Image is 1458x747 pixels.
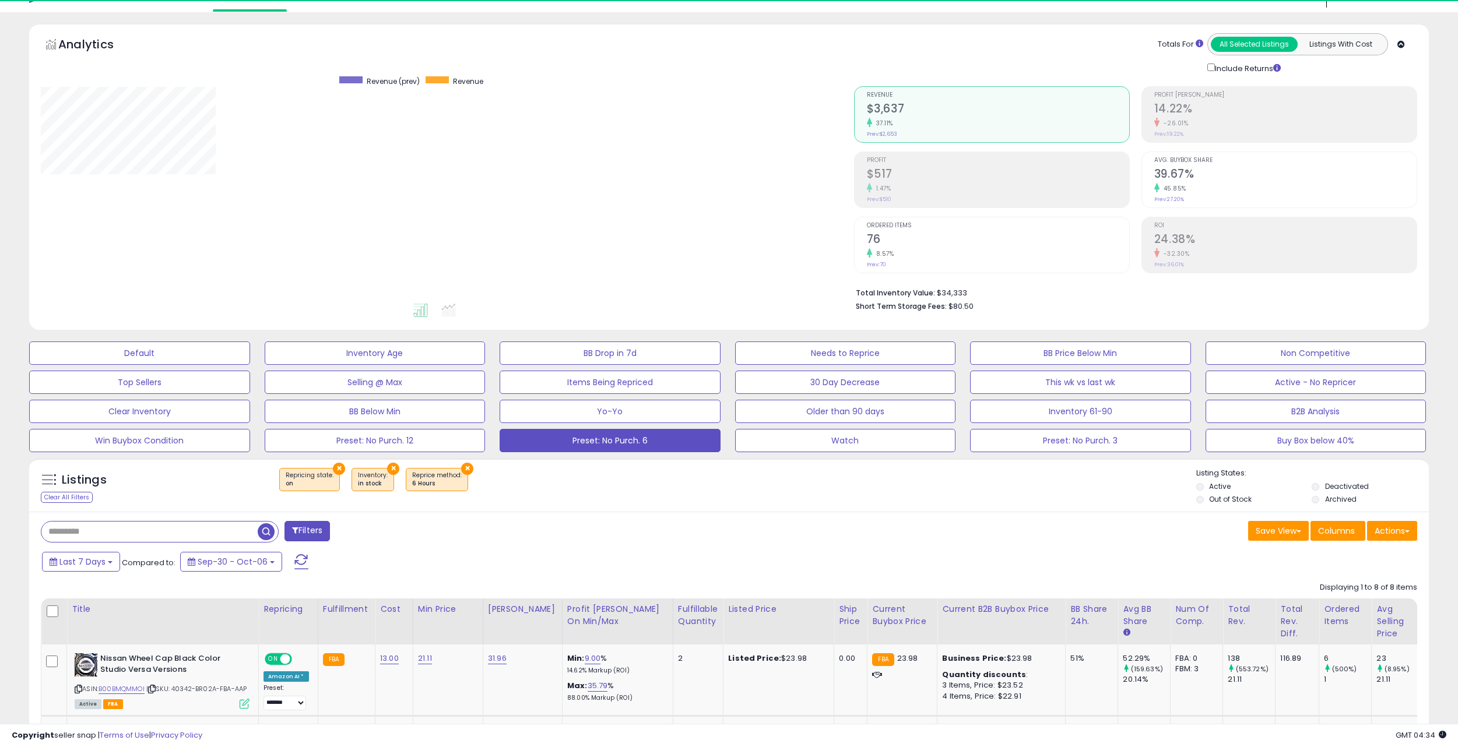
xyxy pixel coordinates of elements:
button: Preset: No Purch. 6 [500,429,721,452]
div: % [567,681,664,702]
button: BB Drop in 7d [500,341,721,365]
div: 23 [1376,653,1424,664]
span: ON [266,654,280,664]
button: Clear Inventory [29,400,250,423]
div: FBA: 0 [1175,653,1214,664]
div: Num of Comp. [1175,603,1218,628]
label: Out of Stock [1209,494,1252,504]
a: 21.11 [418,653,432,664]
div: Profit [PERSON_NAME] on Min/Max [567,603,668,628]
button: Watch [735,429,956,452]
b: Quantity discounts [942,669,1026,680]
span: Sep-30 - Oct-06 [198,556,268,568]
span: OFF [290,654,309,664]
a: 9.00 [585,653,601,664]
button: This wk vs last wk [970,371,1191,394]
div: Listed Price [728,603,829,615]
button: Columns [1311,521,1365,541]
span: Repricing state : [286,471,333,488]
a: 31.96 [488,653,507,664]
h2: $517 [867,167,1129,183]
span: FBA [103,699,123,709]
small: (159.63%) [1131,664,1163,674]
span: Revenue (prev) [367,76,420,86]
div: 21.11 [1228,674,1275,685]
div: Title [72,603,254,615]
small: 8.57% [872,249,894,258]
strong: Copyright [12,730,54,741]
div: Totals For [1158,39,1203,50]
h2: 76 [867,232,1129,248]
button: Older than 90 days [735,400,956,423]
div: Current Buybox Price [872,603,932,628]
div: 2 [678,653,714,664]
h2: $3,637 [867,102,1129,118]
span: Last 7 Days [59,556,106,568]
small: (553.72%) [1236,664,1269,674]
div: seller snap | | [12,730,202,741]
small: Prev: $510 [867,196,891,203]
b: Business Price: [942,653,1006,664]
button: Save View [1248,521,1309,541]
div: 4 Items, Price: $22.91 [942,691,1056,702]
button: Buy Box below 40% [1206,429,1427,452]
div: Include Returns [1199,61,1295,75]
small: FBA [323,653,345,666]
small: -32.30% [1160,249,1190,258]
label: Archived [1325,494,1357,504]
span: Reprice method : [412,471,462,488]
small: Prev: 27.20% [1154,196,1184,203]
div: FBM: 3 [1175,664,1214,674]
div: Total Rev. Diff. [1280,603,1314,640]
span: ROI [1154,223,1417,229]
p: 88.00% Markup (ROI) [567,694,664,702]
button: Active - No Repricer [1206,371,1427,394]
button: Last 7 Days [42,552,120,572]
div: Min Price [418,603,478,615]
div: Avg BB Share [1123,603,1165,628]
div: 0.00 [839,653,858,664]
label: Deactivated [1325,481,1369,491]
small: Avg BB Share. [1123,628,1130,638]
div: [PERSON_NAME] [488,603,557,615]
div: Ordered Items [1324,603,1366,628]
div: Ship Price [839,603,862,628]
button: 30 Day Decrease [735,371,956,394]
div: Preset: [264,684,309,710]
div: on [286,480,333,488]
div: Displaying 1 to 8 of 8 items [1320,582,1417,593]
small: Prev: 19.22% [1154,131,1183,138]
div: Current B2B Buybox Price [942,603,1060,615]
button: × [333,463,345,475]
span: Profit [867,157,1129,164]
button: × [387,463,399,475]
div: 6 Hours [412,480,462,488]
div: 116.89 [1280,653,1310,664]
div: 52.29% [1123,653,1170,664]
button: Inventory Age [265,341,486,365]
button: Top Sellers [29,371,250,394]
button: All Selected Listings [1211,37,1298,52]
button: Non Competitive [1206,341,1427,365]
div: 1 [1324,674,1371,685]
b: Nissan Wheel Cap Black Color Studio Versa Versions [100,653,242,678]
b: Max: [567,680,588,691]
span: 2025-10-14 04:34 GMT [1396,730,1446,741]
h5: Analytics [58,36,136,55]
a: Terms of Use [100,730,149,741]
button: Actions [1367,521,1417,541]
h2: 24.38% [1154,232,1417,248]
div: 138 [1228,653,1275,664]
div: Fulfillable Quantity [678,603,718,628]
div: Amazon AI * [264,671,309,682]
a: B00BMQMMOI [99,684,145,694]
th: The percentage added to the cost of goods (COGS) that forms the calculator for Min & Max prices. [562,598,673,644]
span: Inventory : [358,471,388,488]
div: 20.14% [1123,674,1170,685]
div: Total Rev. [1228,603,1270,628]
span: Avg. Buybox Share [1154,157,1417,164]
button: Sep-30 - Oct-06 [180,552,282,572]
button: Default [29,341,250,365]
small: Prev: 36.01% [1154,261,1184,268]
button: Preset: No Purch. 3 [970,429,1191,452]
